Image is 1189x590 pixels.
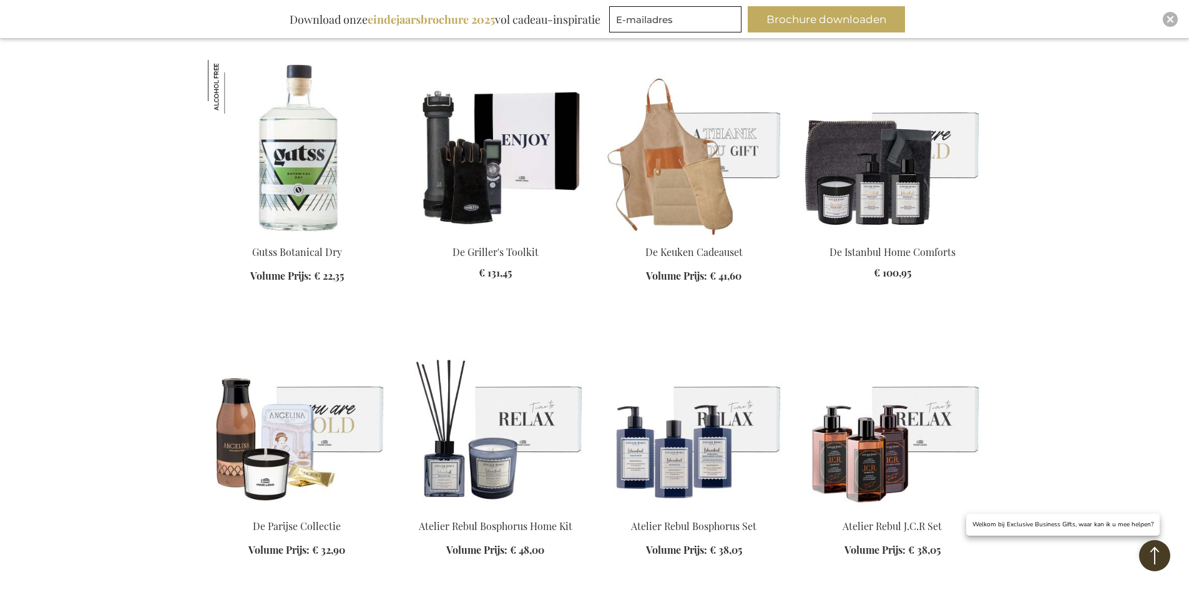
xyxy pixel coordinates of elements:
[419,519,572,533] a: Atelier Rebul Bosphorus Home Kit
[406,60,585,235] img: The Master Griller's Toolkit
[646,543,707,556] span: Volume Prijs:
[248,543,345,558] a: Volume Prijs: € 32,90
[843,519,942,533] a: Atelier Rebul J.C.R Set
[250,269,344,283] a: Volume Prijs: € 22,35
[479,266,512,279] span: € 131,45
[605,230,783,242] a: The Kitchen Gift Set
[314,269,344,282] span: € 22,35
[605,334,783,509] img: Atelier Rebul Bosphorus Set
[646,269,741,283] a: Volume Prijs: € 41,60
[646,269,707,282] span: Volume Prijs:
[446,543,544,558] a: Volume Prijs: € 48,00
[844,543,906,556] span: Volume Prijs:
[605,60,783,235] img: The Kitchen Gift Set
[803,504,982,516] a: Atelier Rebul J.C.R Set
[312,543,345,556] span: € 32,90
[874,266,911,279] span: € 100,95
[446,543,507,556] span: Volume Prijs:
[208,334,386,509] img: The Parisian Collection
[645,245,743,258] a: De Keuken Cadeauset
[605,504,783,516] a: Atelier Rebul Bosphorus Set
[710,543,742,556] span: € 38,05
[248,543,310,556] span: Volume Prijs:
[284,6,606,32] div: Download onze vol cadeau-inspiratie
[1167,16,1174,23] img: Close
[710,269,741,282] span: € 41,60
[1163,12,1178,27] div: Close
[631,519,756,533] a: Atelier Rebul Bosphorus Set
[453,245,539,258] a: De Griller's Toolkit
[609,6,741,32] input: E-mailadres
[803,334,982,509] img: Atelier Rebul J.C.R Set
[208,60,386,235] img: Gutss Botanical Dry
[406,230,585,242] a: The Master Griller's Toolkit
[748,6,905,32] button: Brochure downloaden
[609,6,745,36] form: marketing offers and promotions
[829,245,956,258] a: De Istanbul Home Comforts
[250,269,311,282] span: Volume Prijs:
[803,230,982,242] a: The Istanbul Home Comforts
[253,519,341,533] a: De Parijse Collectie
[406,504,585,516] a: Atelier Rebul Bosphorus Home Kit
[368,12,495,27] b: eindejaarsbrochure 2025
[406,334,585,509] img: Atelier Rebul Bosphorus Home Kit
[208,230,386,242] a: Gutss Botanical Dry Gutss Botanical Dry
[908,543,941,556] span: € 38,05
[803,60,982,235] img: The Istanbul Home Comforts
[252,245,342,258] a: Gutss Botanical Dry
[208,504,386,516] a: The Parisian Collection
[208,60,262,114] img: Gutss Botanical Dry
[510,543,544,556] span: € 48,00
[646,543,742,558] a: Volume Prijs: € 38,05
[844,543,941,558] a: Volume Prijs: € 38,05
